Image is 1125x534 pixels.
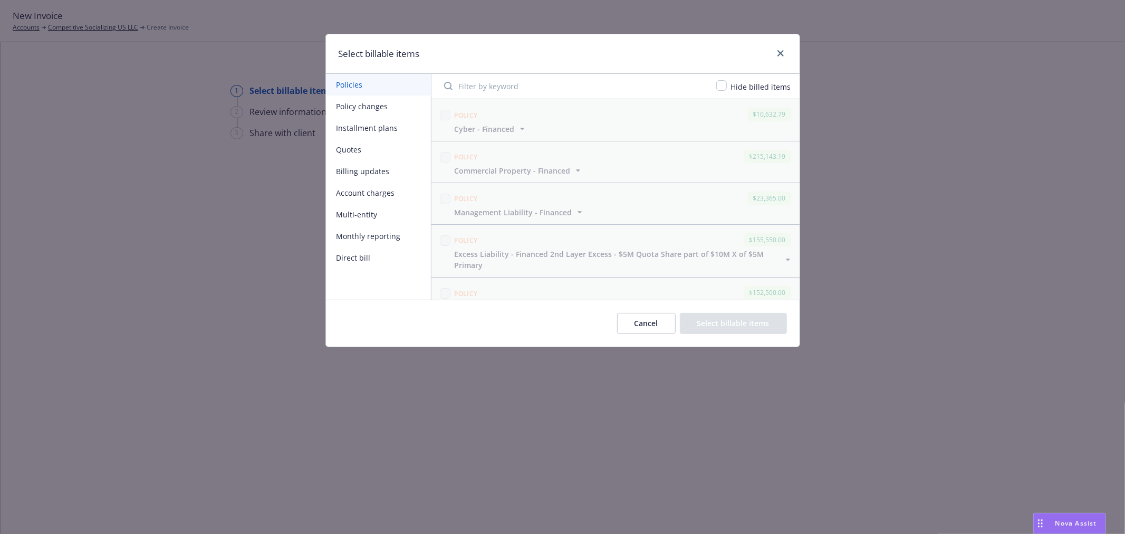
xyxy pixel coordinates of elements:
[744,286,791,299] div: $152,500.00
[774,47,787,60] a: close
[455,111,478,120] span: Policy
[326,247,431,269] button: Direct bill
[744,233,791,246] div: $155,550.00
[455,165,571,176] span: Commercial Property - Financed
[431,183,800,224] span: Policy$23,365.00Management Liability - Financed
[1033,513,1106,534] button: Nova Assist
[438,75,710,97] input: Filter by keyword
[431,99,800,140] span: Policy$10,632.79Cyber - Financed
[339,47,420,61] h1: Select billable items
[455,165,583,176] button: Commercial Property - Financed
[326,74,431,96] button: Policies
[326,225,431,247] button: Monthly reporting
[455,249,793,271] button: Excess Liability - Financed 2nd Layer Excess - $5M Quota Share part of $10M X of $5M Primary
[617,313,676,334] button: Cancel
[748,192,791,205] div: $23,365.00
[326,139,431,160] button: Quotes
[455,207,572,218] span: Management Liability - Financed
[731,82,791,92] span: Hide billed items
[431,278,800,319] span: Policy$152,500.00
[326,204,431,225] button: Multi-entity
[455,123,515,135] span: Cyber - Financed
[455,152,478,161] span: Policy
[744,150,791,163] div: $215,143.19
[455,207,585,218] button: Management Liability - Financed
[455,123,527,135] button: Cyber - Financed
[455,236,478,245] span: Policy
[1034,513,1047,533] div: Drag to move
[326,96,431,117] button: Policy changes
[431,141,800,183] span: Policy$215,143.19Commercial Property - Financed
[455,289,478,298] span: Policy
[326,182,431,204] button: Account charges
[455,194,478,203] span: Policy
[431,225,800,277] span: Policy$155,550.00Excess Liability - Financed 2nd Layer Excess - $5M Quota Share part of $10M X of...
[748,108,791,121] div: $10,632.79
[326,117,431,139] button: Installment plans
[1055,519,1097,528] span: Nova Assist
[326,160,431,182] button: Billing updates
[455,249,781,271] span: Excess Liability - Financed 2nd Layer Excess - $5M Quota Share part of $10M X of $5M Primary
